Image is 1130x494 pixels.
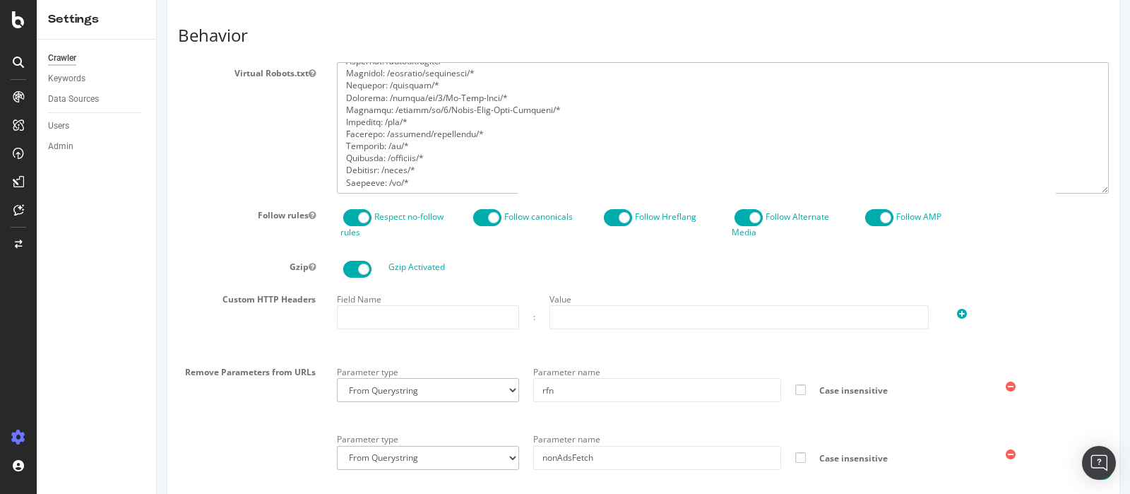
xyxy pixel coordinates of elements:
div: : [376,311,379,323]
label: Follow Hreflang [478,211,540,223]
div: Settings [48,11,145,28]
div: Crawler [48,51,76,66]
label: Parameter name [376,428,444,445]
label: Respect no-follow rules [184,211,287,238]
button: Gzip [152,261,159,273]
button: Virtual Robots.txt [152,67,159,79]
div: Admin [48,139,73,154]
div: Data Sources [48,92,99,107]
button: Follow rules [152,209,159,221]
a: Users [48,119,146,134]
div: Open Intercom Messenger [1082,446,1116,480]
label: Parameter type [180,428,242,445]
label: Parameter name [376,361,444,378]
a: Crawler [48,51,146,66]
label: Field Name [180,288,225,305]
div: Users [48,119,69,134]
span: Case insensitive [652,452,821,464]
h3: Behavior [21,26,952,45]
label: Gzip Activated [232,261,288,273]
a: Admin [48,139,146,154]
label: Gzip [11,256,169,273]
textarea: Lore-ipsum: * Dolorsit: /ametcons/adipiScingeli.sedd* Eiusmodt: /incididu/utlabOreetdo.magn* Aliq... [180,62,952,193]
label: Follow canonicals [347,211,416,223]
label: Virtual Robots.txt [11,62,169,79]
label: Follow AMP [739,211,785,223]
a: Data Sources [48,92,146,107]
span: Case insensitive [652,384,821,396]
label: Custom HTTP Headers [11,288,169,305]
label: Parameter type [180,361,242,378]
a: Keywords [48,71,146,86]
label: Follow rules [11,204,169,221]
label: Value [393,288,415,305]
label: Follow Alternate Media [575,211,672,238]
div: Keywords [48,71,85,86]
label: Remove Parameters from URLs [11,361,169,378]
